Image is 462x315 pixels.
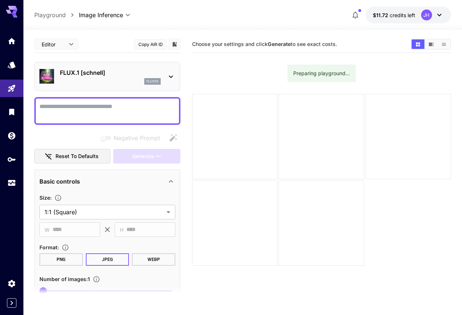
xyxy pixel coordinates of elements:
div: Usage [7,178,16,188]
span: Number of images : 1 [39,276,90,282]
div: Home [7,37,16,46]
button: Choose the file format for the output image. [59,244,72,251]
b: Generate [268,41,291,47]
div: FLUX.1 [schnell]flux1s [39,65,175,88]
div: Show images in grid viewShow images in video viewShow images in list view [411,39,451,50]
div: $11.724 [373,11,415,19]
p: FLUX.1 [schnell] [60,68,161,77]
span: W [45,226,50,234]
button: Expand sidebar [7,298,16,308]
span: Format : [39,244,59,250]
span: Size : [39,195,51,201]
div: API Keys [7,155,16,164]
nav: breadcrumb [34,11,79,19]
a: Playground [34,11,66,19]
button: Show images in grid view [412,39,424,49]
button: Adjust the dimensions of the generated image by specifying its width and height in pixels, or sel... [51,194,65,201]
span: Editor [42,41,64,48]
button: Show images in list view [438,39,450,49]
span: credits left [390,12,415,18]
div: Basic controls [39,173,175,190]
div: Playground [7,84,16,93]
div: JH [421,9,432,20]
button: WEBP [132,253,175,266]
button: Add to library [171,40,178,49]
button: Show images in video view [425,39,438,49]
span: $11.72 [373,12,390,18]
button: Specify how many images to generate in a single request. Each image generation will be charged se... [90,276,103,283]
div: Models [7,60,16,69]
button: Copy AIR ID [134,39,167,50]
span: Negative prompts are not compatible with the selected model. [99,133,166,142]
span: Negative Prompt [114,134,160,142]
span: H [120,226,123,234]
button: $11.724JH [366,7,451,23]
p: flux1s [146,79,159,84]
span: 1:1 (Square) [45,208,164,216]
div: Preparing playground... [293,67,350,80]
span: Choose your settings and click to see exact costs. [192,41,337,47]
span: Image Inference [79,11,123,19]
div: Settings [7,279,16,288]
p: Basic controls [39,177,80,186]
button: Reset to defaults [34,149,110,164]
button: JPEG [86,253,129,266]
div: Wallet [7,131,16,140]
div: Library [7,107,16,116]
button: PNG [39,253,83,266]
